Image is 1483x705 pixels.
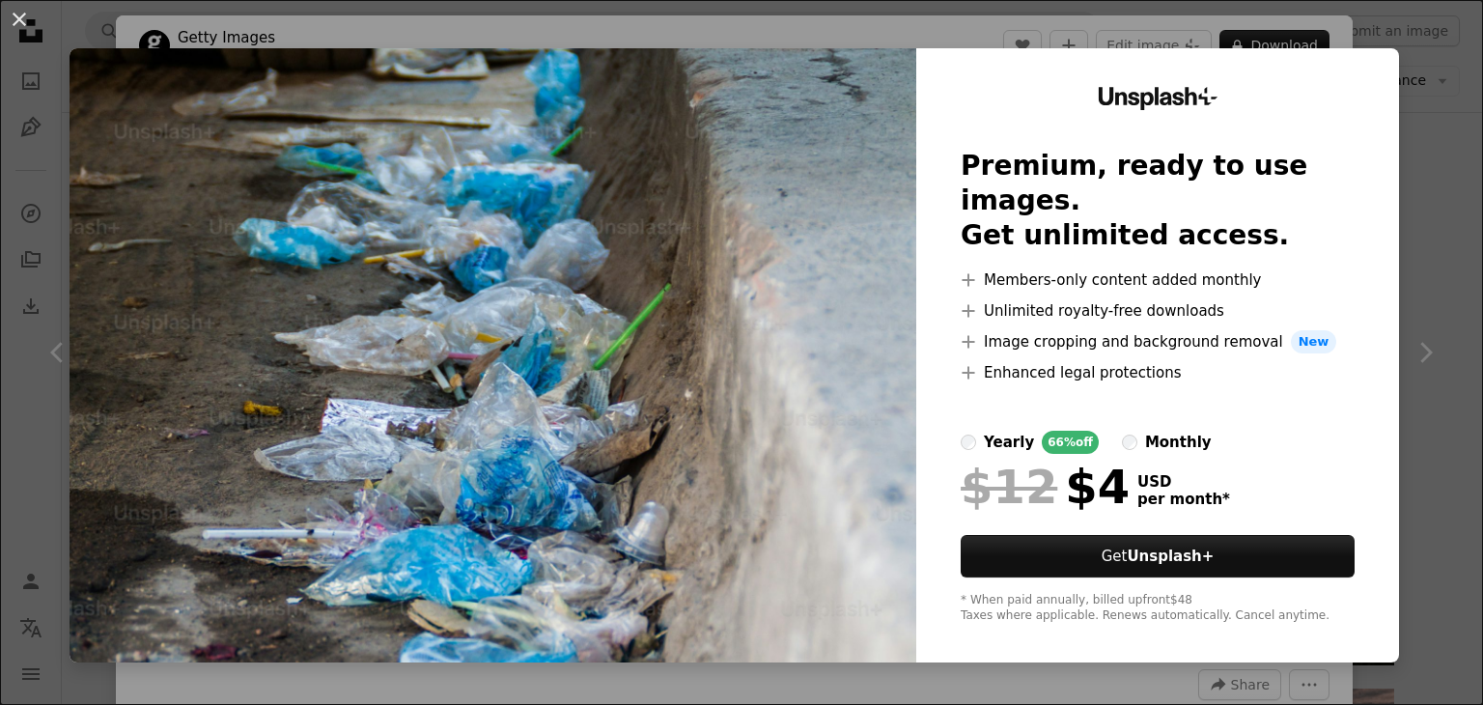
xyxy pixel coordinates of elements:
[961,330,1355,353] li: Image cropping and background removal
[961,535,1355,578] button: GetUnsplash+
[961,361,1355,384] li: Enhanced legal protections
[1145,431,1212,454] div: monthly
[961,299,1355,323] li: Unlimited royalty-free downloads
[984,431,1034,454] div: yearly
[1122,435,1137,450] input: monthly
[1291,330,1337,353] span: New
[961,593,1355,624] div: * When paid annually, billed upfront $48 Taxes where applicable. Renews automatically. Cancel any...
[1137,473,1230,491] span: USD
[961,462,1130,512] div: $4
[961,435,976,450] input: yearly66%off
[1042,431,1099,454] div: 66% off
[1137,491,1230,508] span: per month *
[961,149,1355,253] h2: Premium, ready to use images. Get unlimited access.
[961,462,1057,512] span: $12
[961,268,1355,292] li: Members-only content added monthly
[1127,548,1214,565] strong: Unsplash+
